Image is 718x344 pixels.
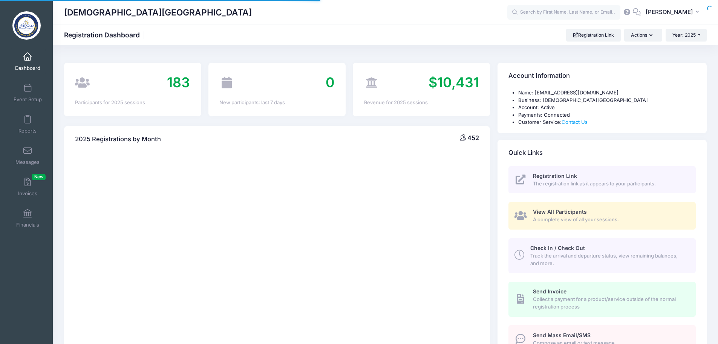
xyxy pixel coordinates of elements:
a: Reports [10,111,46,137]
span: A complete view of all your sessions. [533,216,687,224]
span: 183 [167,74,190,91]
span: Collect a payment for a product/service outside of the normal registration process [533,296,687,310]
span: 452 [467,134,479,142]
h4: 2025 Registrations by Month [75,128,161,150]
li: Account: Active [518,104,696,111]
span: Year: 2025 [672,32,696,38]
h1: [DEMOGRAPHIC_DATA][GEOGRAPHIC_DATA] [64,4,252,21]
span: Invoices [18,190,37,197]
button: [PERSON_NAME] [641,4,707,21]
span: View All Participants [533,208,587,215]
span: Event Setup [14,96,42,103]
a: Financials [10,205,46,231]
a: Event Setup [10,80,46,106]
div: Revenue for 2025 sessions [364,99,479,106]
div: Participants for 2025 sessions [75,99,190,106]
span: New [32,174,46,180]
span: Track the arrival and departure status, view remaining balances, and more. [530,252,687,267]
a: Registration Link The registration link as it appears to your participants. [508,166,696,194]
span: Financials [16,222,39,228]
a: InvoicesNew [10,174,46,200]
span: Dashboard [15,65,40,71]
a: Contact Us [562,119,588,125]
a: View All Participants A complete view of all your sessions. [508,202,696,230]
span: Registration Link [533,173,577,179]
span: [PERSON_NAME] [646,8,693,16]
span: Check In / Check Out [530,245,585,251]
span: Send Invoice [533,288,566,295]
img: All Saints' Episcopal School [12,11,41,40]
button: Actions [624,29,662,42]
li: Business: [DEMOGRAPHIC_DATA][GEOGRAPHIC_DATA] [518,97,696,104]
a: Send Invoice Collect a payment for a product/service outside of the normal registration process [508,282,696,316]
span: The registration link as it appears to your participants. [533,180,687,188]
span: 0 [326,74,335,91]
span: Send Mass Email/SMS [533,332,591,338]
li: Customer Service: [518,119,696,126]
div: New participants: last 7 days [219,99,334,106]
li: Payments: Connected [518,111,696,119]
a: Messages [10,142,46,169]
input: Search by First Name, Last Name, or Email... [507,5,620,20]
h1: Registration Dashboard [64,31,146,39]
li: Name: [EMAIL_ADDRESS][DOMAIN_NAME] [518,89,696,97]
a: Dashboard [10,48,46,75]
a: Registration Link [566,29,621,42]
h4: Account Information [508,65,570,87]
button: Year: 2025 [666,29,707,42]
a: Check In / Check Out Track the arrival and departure status, view remaining balances, and more. [508,238,696,273]
span: $10,431 [429,74,479,91]
h4: Quick Links [508,142,543,164]
span: Messages [15,159,40,165]
span: Reports [18,128,37,134]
